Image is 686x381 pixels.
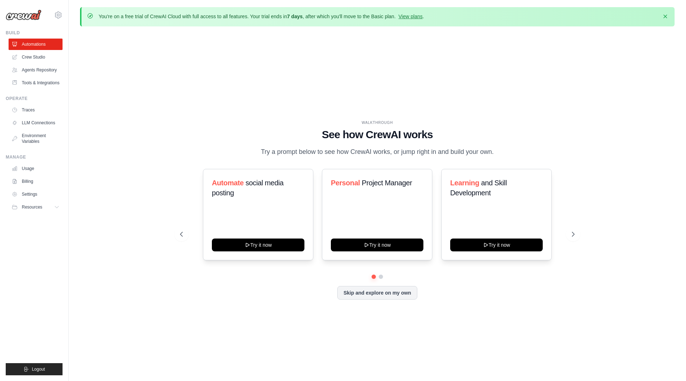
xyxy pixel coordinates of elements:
span: Personal [331,179,360,187]
div: Build [6,30,63,36]
div: Manage [6,154,63,160]
button: Try it now [450,239,543,251]
button: Logout [6,363,63,375]
button: Resources [9,201,63,213]
button: Try it now [331,239,423,251]
a: Environment Variables [9,130,63,147]
a: Usage [9,163,63,174]
a: View plans [398,14,422,19]
strong: 7 days [287,14,303,19]
p: You're on a free trial of CrewAI Cloud with full access to all features. Your trial ends in , aft... [99,13,424,20]
div: Operate [6,96,63,101]
a: LLM Connections [9,117,63,129]
span: Project Manager [362,179,412,187]
h1: See how CrewAI works [180,128,575,141]
a: Tools & Integrations [9,77,63,89]
a: Traces [9,104,63,116]
button: Try it now [212,239,304,251]
span: social media posting [212,179,284,197]
a: Settings [9,189,63,200]
a: Automations [9,39,63,50]
div: WALKTHROUGH [180,120,575,125]
a: Crew Studio [9,51,63,63]
span: Logout [32,366,45,372]
p: Try a prompt below to see how CrewAI works, or jump right in and build your own. [257,147,497,157]
span: Learning [450,179,479,187]
img: Logo [6,10,41,20]
span: Automate [212,179,244,187]
span: Resources [22,204,42,210]
a: Billing [9,176,63,187]
iframe: Chat Widget [650,347,686,381]
a: Agents Repository [9,64,63,76]
button: Skip and explore on my own [337,286,417,300]
span: and Skill Development [450,179,507,197]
